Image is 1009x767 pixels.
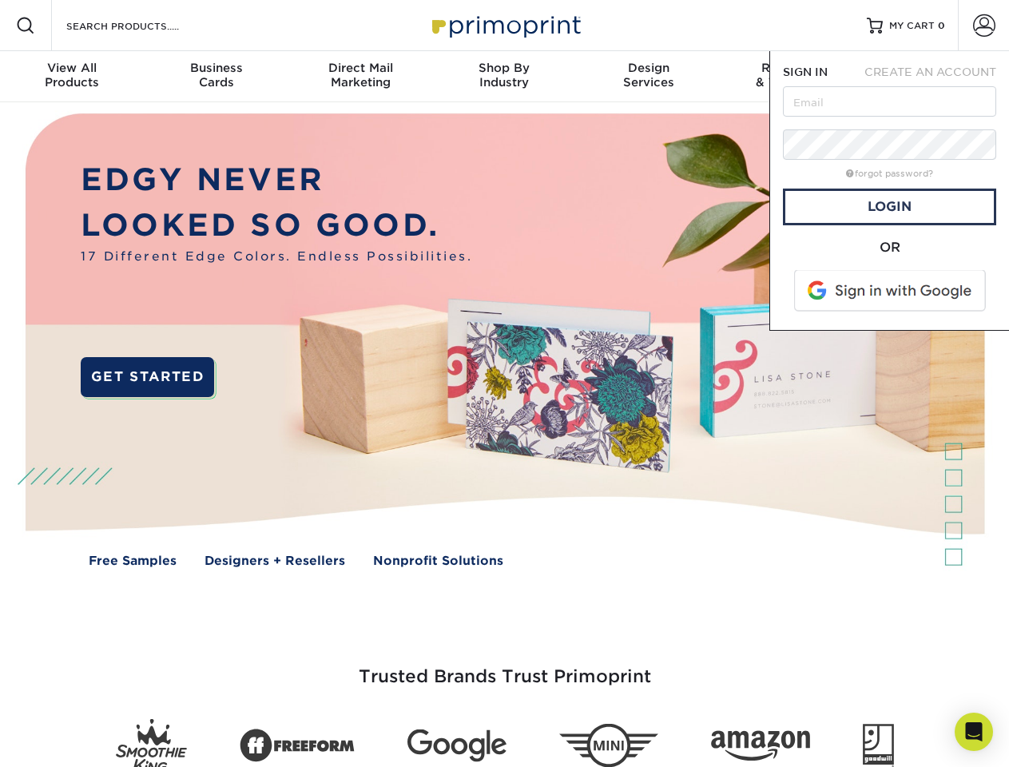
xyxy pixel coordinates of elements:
img: Google [407,729,506,762]
div: Cards [144,61,288,89]
h3: Trusted Brands Trust Primoprint [38,628,972,706]
span: SIGN IN [783,66,828,78]
a: Designers + Resellers [205,552,345,570]
a: forgot password? [846,169,933,179]
a: BusinessCards [144,51,288,102]
span: 0 [938,20,945,31]
span: Direct Mail [288,61,432,75]
img: Amazon [711,731,810,761]
span: MY CART [889,19,935,33]
a: Resources& Templates [721,51,864,102]
div: OR [783,238,996,257]
input: SEARCH PRODUCTS..... [65,16,220,35]
img: Goodwill [863,724,894,767]
span: Business [144,61,288,75]
p: LOOKED SO GOOD. [81,203,472,248]
div: & Templates [721,61,864,89]
span: Design [577,61,721,75]
div: Open Intercom Messenger [955,713,993,751]
input: Email [783,86,996,117]
a: Shop ByIndustry [432,51,576,102]
a: GET STARTED [81,357,214,397]
a: Direct MailMarketing [288,51,432,102]
img: Primoprint [425,8,585,42]
a: Nonprofit Solutions [373,552,503,570]
div: Marketing [288,61,432,89]
a: Login [783,189,996,225]
span: Shop By [432,61,576,75]
iframe: Google Customer Reviews [4,718,136,761]
a: Free Samples [89,552,177,570]
span: CREATE AN ACCOUNT [864,66,996,78]
div: Industry [432,61,576,89]
span: 17 Different Edge Colors. Endless Possibilities. [81,248,472,266]
a: DesignServices [577,51,721,102]
p: EDGY NEVER [81,157,472,203]
span: Resources [721,61,864,75]
div: Services [577,61,721,89]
